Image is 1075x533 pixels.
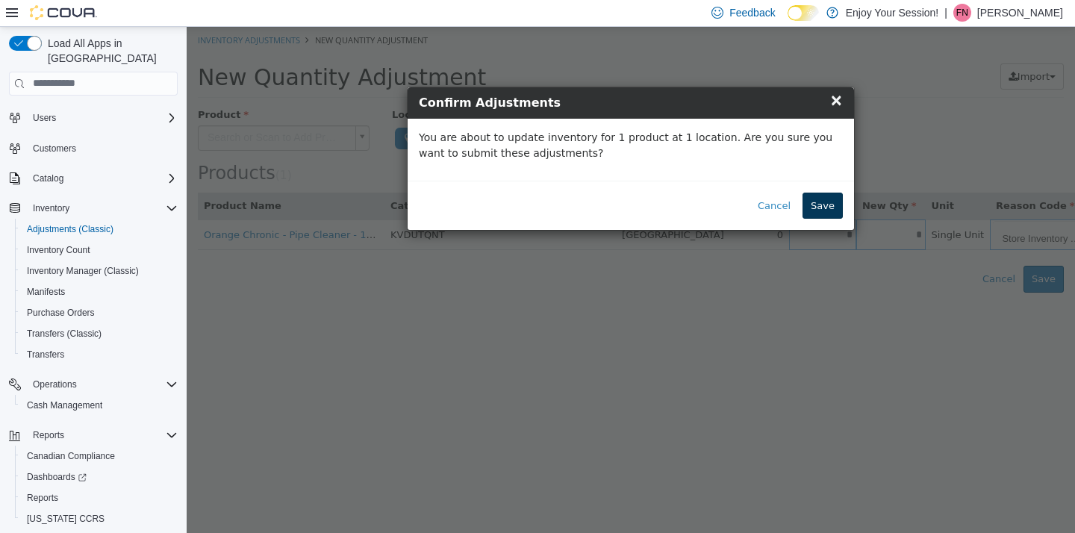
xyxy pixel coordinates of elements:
[3,107,184,128] button: Users
[956,4,968,22] span: FN
[15,240,184,261] button: Inventory Count
[21,447,121,465] a: Canadian Compliance
[788,21,788,22] span: Dark Mode
[3,425,184,446] button: Reports
[33,172,63,184] span: Catalog
[3,137,184,159] button: Customers
[21,262,145,280] a: Inventory Manager (Classic)
[27,286,65,298] span: Manifests
[15,261,184,281] button: Inventory Manager (Classic)
[729,5,775,20] span: Feedback
[21,510,110,528] a: [US_STATE] CCRS
[21,468,93,486] a: Dashboards
[21,325,178,343] span: Transfers (Classic)
[27,375,178,393] span: Operations
[944,4,947,22] p: |
[27,139,178,158] span: Customers
[21,304,101,322] a: Purchase Orders
[27,140,82,158] a: Customers
[42,36,178,66] span: Load All Apps in [GEOGRAPHIC_DATA]
[21,325,107,343] a: Transfers (Classic)
[27,223,113,235] span: Adjustments (Classic)
[33,378,77,390] span: Operations
[616,166,656,193] button: Save
[27,471,87,483] span: Dashboards
[3,374,184,395] button: Operations
[21,262,178,280] span: Inventory Manager (Classic)
[21,283,178,301] span: Manifests
[30,5,97,20] img: Cova
[15,395,184,416] button: Cash Management
[27,450,115,462] span: Canadian Compliance
[33,112,56,124] span: Users
[15,302,184,323] button: Purchase Orders
[27,199,178,217] span: Inventory
[27,109,178,127] span: Users
[21,220,119,238] a: Adjustments (Classic)
[21,220,178,238] span: Adjustments (Classic)
[3,198,184,219] button: Inventory
[27,199,75,217] button: Inventory
[27,513,105,525] span: [US_STATE] CCRS
[232,67,656,85] h4: Confirm Adjustments
[15,446,184,467] button: Canadian Compliance
[21,396,178,414] span: Cash Management
[21,396,108,414] a: Cash Management
[27,328,102,340] span: Transfers (Classic)
[15,281,184,302] button: Manifests
[21,489,64,507] a: Reports
[846,4,939,22] p: Enjoy Your Session!
[27,169,178,187] span: Catalog
[977,4,1063,22] p: [PERSON_NAME]
[27,426,178,444] span: Reports
[21,283,71,301] a: Manifests
[27,492,58,504] span: Reports
[232,103,656,134] p: You are about to update inventory for 1 product at 1 location. Are you sure you want to submit th...
[953,4,971,22] div: Fabio Nocita
[27,399,102,411] span: Cash Management
[33,143,76,155] span: Customers
[21,447,178,465] span: Canadian Compliance
[643,64,656,82] span: ×
[33,429,64,441] span: Reports
[15,508,184,529] button: [US_STATE] CCRS
[788,5,819,21] input: Dark Mode
[15,323,184,344] button: Transfers (Classic)
[27,426,70,444] button: Reports
[21,241,96,259] a: Inventory Count
[21,510,178,528] span: Washington CCRS
[3,168,184,189] button: Catalog
[27,169,69,187] button: Catalog
[21,489,178,507] span: Reports
[21,346,178,364] span: Transfers
[21,241,178,259] span: Inventory Count
[15,219,184,240] button: Adjustments (Classic)
[27,307,95,319] span: Purchase Orders
[27,349,64,361] span: Transfers
[15,344,184,365] button: Transfers
[27,375,83,393] button: Operations
[27,244,90,256] span: Inventory Count
[563,166,612,193] button: Cancel
[27,109,62,127] button: Users
[27,265,139,277] span: Inventory Manager (Classic)
[15,487,184,508] button: Reports
[33,202,69,214] span: Inventory
[15,467,184,487] a: Dashboards
[21,346,70,364] a: Transfers
[21,304,178,322] span: Purchase Orders
[21,468,178,486] span: Dashboards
